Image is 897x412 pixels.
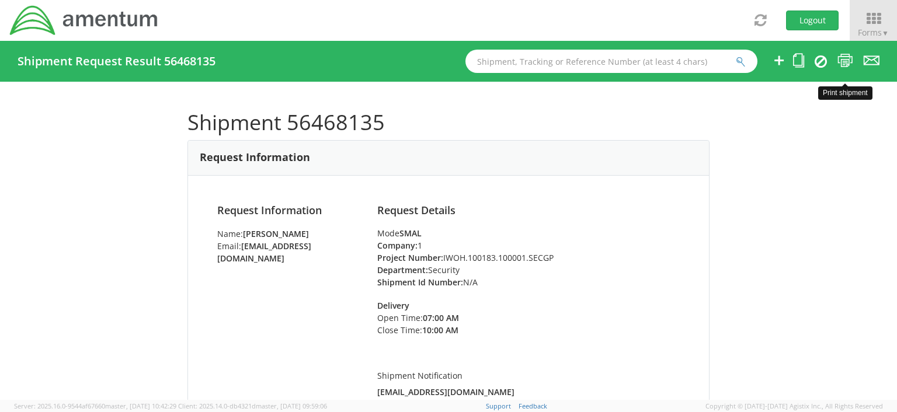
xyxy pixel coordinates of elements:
li: 1 [377,239,680,252]
strong: Company: [377,240,418,251]
strong: SMAL [399,228,422,239]
span: Server: 2025.16.0-9544af67660 [14,401,176,410]
strong: [EMAIL_ADDRESS][DOMAIN_NAME] [377,386,514,397]
strong: [EMAIL_ADDRESS][DOMAIN_NAME] [217,240,311,264]
span: Client: 2025.14.0-db4321d [178,401,327,410]
h1: Shipment 56468135 [187,111,710,134]
li: Security [377,264,680,276]
a: Support [486,401,511,410]
span: Forms [858,27,889,38]
li: N/A [377,276,680,288]
h5: Shipment Notification [377,371,680,380]
strong: 10:00 AM [422,324,458,336]
img: dyn-intl-logo-049831509241104b2a82.png [9,4,159,37]
button: Logout [786,11,839,30]
strong: 07:00 AM [423,312,459,323]
span: Copyright © [DATE]-[DATE] Agistix Inc., All Rights Reserved [705,401,883,411]
strong: Delivery [377,300,409,311]
li: Open Time: [377,312,495,324]
h4: Request Information [217,205,360,217]
h4: Shipment Request Result 56468135 [18,55,215,68]
h3: Request Information [200,152,310,163]
span: master, [DATE] 10:42:29 [105,401,176,410]
input: Shipment, Tracking or Reference Number (at least 4 chars) [465,50,757,73]
strong: Department: [377,264,428,275]
strong: [PERSON_NAME] [243,228,309,239]
div: Mode [377,228,680,239]
h4: Request Details [377,205,680,217]
a: Feedback [519,401,547,410]
span: ▼ [882,28,889,38]
li: IWOH.100183.100001.SECGP [377,252,680,264]
div: Print shipment [818,86,872,100]
strong: Project Number: [377,252,443,263]
strong: Shipment Id Number: [377,277,463,288]
li: Name: [217,228,360,240]
span: master, [DATE] 09:59:06 [256,401,327,410]
li: Close Time: [377,324,495,336]
li: Email: [217,240,360,264]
